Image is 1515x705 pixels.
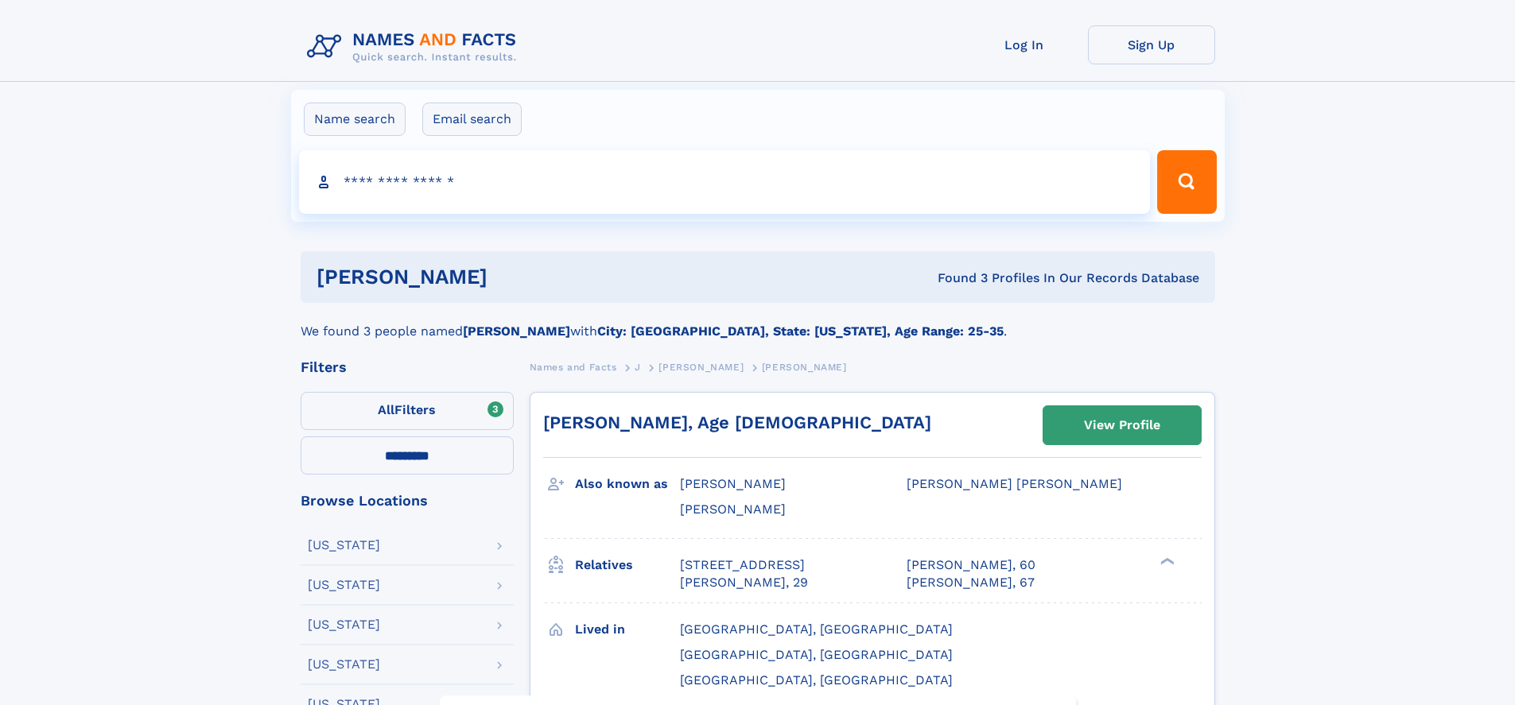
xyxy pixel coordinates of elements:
[301,303,1215,341] div: We found 3 people named with .
[575,471,680,498] h3: Also known as
[575,616,680,643] h3: Lived in
[680,502,786,517] span: [PERSON_NAME]
[1084,407,1160,444] div: View Profile
[680,556,805,574] a: [STREET_ADDRESS]
[635,362,641,373] span: J
[1156,556,1175,566] div: ❯
[301,494,514,508] div: Browse Locations
[543,413,931,432] a: [PERSON_NAME], Age [DEMOGRAPHIC_DATA]
[680,574,808,591] a: [PERSON_NAME], 29
[680,476,786,491] span: [PERSON_NAME]
[308,579,380,591] div: [US_STATE]
[308,539,380,552] div: [US_STATE]
[1043,406,1201,444] a: View Profile
[907,556,1035,574] a: [PERSON_NAME], 60
[530,357,617,377] a: Names and Facts
[422,103,522,136] label: Email search
[308,618,380,631] div: [US_STATE]
[301,392,514,430] label: Filters
[575,552,680,579] h3: Relatives
[463,323,570,339] b: [PERSON_NAME]
[378,402,394,417] span: All
[907,476,1122,491] span: [PERSON_NAME] [PERSON_NAME]
[1157,150,1216,214] button: Search Button
[658,362,744,373] span: [PERSON_NAME]
[301,25,530,68] img: Logo Names and Facts
[680,647,953,662] span: [GEOGRAPHIC_DATA], [GEOGRAPHIC_DATA]
[301,360,514,374] div: Filters
[961,25,1088,64] a: Log In
[304,103,406,136] label: Name search
[1088,25,1215,64] a: Sign Up
[317,267,713,287] h1: [PERSON_NAME]
[635,357,641,377] a: J
[597,323,1004,339] b: City: [GEOGRAPHIC_DATA], State: [US_STATE], Age Range: 25-35
[680,622,953,637] span: [GEOGRAPHIC_DATA], [GEOGRAPHIC_DATA]
[299,150,1151,214] input: search input
[308,658,380,671] div: [US_STATE]
[713,269,1199,287] div: Found 3 Profiles In Our Records Database
[658,357,744,377] a: [PERSON_NAME]
[762,362,847,373] span: [PERSON_NAME]
[680,672,953,688] span: [GEOGRAPHIC_DATA], [GEOGRAPHIC_DATA]
[907,574,1035,591] a: [PERSON_NAME], 67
